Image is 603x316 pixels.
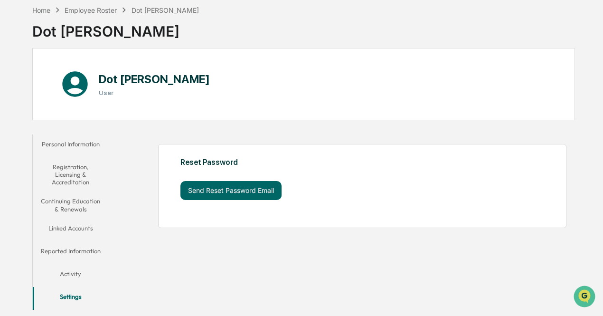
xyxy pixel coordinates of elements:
a: 🔎Data Lookup [6,134,64,151]
a: 🗄️Attestations [65,115,122,133]
button: Personal Information [33,134,108,157]
button: Linked Accounts [33,219,108,241]
div: secondary tabs example [33,134,108,310]
span: Preclearance [19,119,61,129]
div: 🔎 [9,138,17,146]
h3: User [99,89,210,96]
span: Attestations [78,119,118,129]
p: How can we help? [9,19,173,35]
button: Start new chat [161,75,173,86]
button: Registration, Licensing & Accreditation [33,157,108,192]
div: Employee Roster [65,6,117,14]
img: 1746055101610-c473b297-6a78-478c-a979-82029cc54cd1 [9,72,27,89]
button: Send Reset Password Email [180,181,282,200]
div: We're available if you need us! [32,82,120,89]
button: Settings [33,287,108,310]
h1: Dot [PERSON_NAME] [99,72,210,86]
span: Data Lookup [19,137,60,147]
button: Continuing Education & Renewals [33,192,108,219]
div: Dot [PERSON_NAME] [32,15,199,40]
button: Activity [33,264,108,287]
div: 🗄️ [69,120,76,128]
button: Reported Information [33,241,108,264]
div: Dot [PERSON_NAME] [132,6,199,14]
div: Reset Password [180,158,471,167]
span: Pylon [94,161,115,168]
a: 🖐️Preclearance [6,115,65,133]
div: Home [32,6,50,14]
iframe: Open customer support [573,285,598,310]
a: Powered byPylon [67,160,115,168]
div: Start new chat [32,72,156,82]
div: 🖐️ [9,120,17,128]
